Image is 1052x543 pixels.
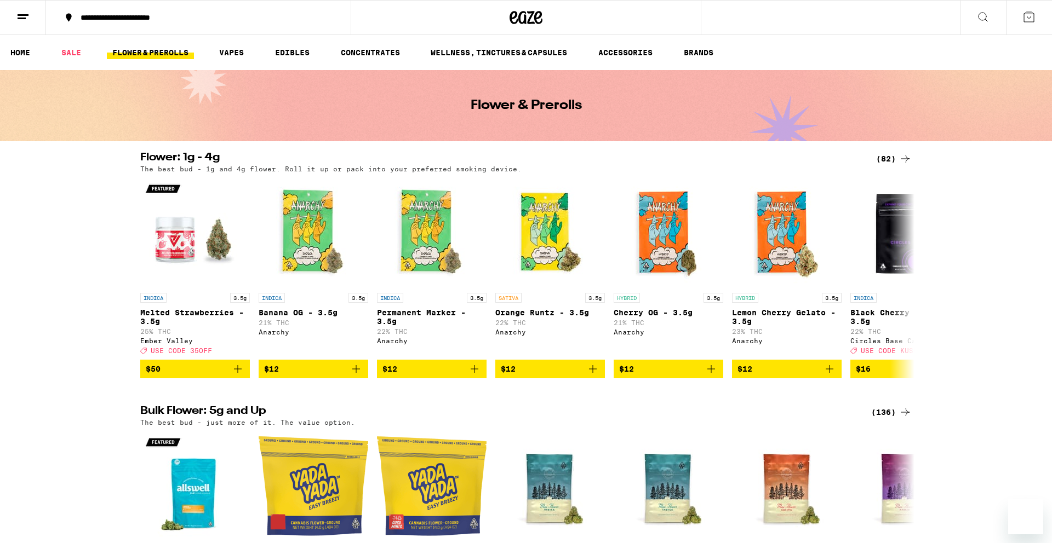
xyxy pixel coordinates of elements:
img: Humboldt Farms - Modified Grapes Mini's - 7g [614,431,723,541]
p: INDICA [850,293,877,303]
img: Humboldt Farms - GMOz Minis - 7g [495,431,605,541]
p: 22% THC [377,328,487,335]
button: Add to bag [614,360,723,378]
p: HYBRID [732,293,758,303]
img: Anarchy - Permanent Marker - 3.5g [377,178,487,287]
span: USE CODE KUSH30 [861,347,927,354]
div: Anarchy [614,328,723,336]
p: 3.5g [585,293,605,303]
a: CONCENTRATES [335,46,405,59]
a: (136) [871,406,912,419]
img: Anarchy - Orange Runtz - 3.5g [495,178,605,287]
a: BRANDS [678,46,719,59]
p: Orange Runtz - 3.5g [495,308,605,317]
p: Melted Strawberries - 3.5g [140,308,250,326]
span: USE CODE 35OFF [151,347,212,354]
img: Humboldt Farms - G-Tank Mini's - 7g [850,431,960,541]
p: 21% THC [259,319,368,326]
p: Lemon Cherry Gelato - 3.5g [732,308,842,326]
img: Yada Yada - Gush Mints Pre-Ground - 14g [377,431,487,541]
span: $12 [501,365,516,373]
p: 22% THC [495,319,605,326]
a: Open page for Lemon Cherry Gelato - 3.5g from Anarchy [732,178,842,360]
a: Open page for Permanent Marker - 3.5g from Anarchy [377,178,487,360]
div: Circles Base Camp [850,337,960,344]
button: Add to bag [495,360,605,378]
div: Anarchy [259,328,368,336]
p: INDICA [259,293,285,303]
img: Anarchy - Lemon Cherry Gelato - 3.5g [732,178,842,287]
p: SATIVA [495,293,522,303]
button: Add to bag [850,360,960,378]
a: Open page for Orange Runtz - 3.5g from Anarchy [495,178,605,360]
a: Open page for Black Cherry Gelato - 3.5g from Circles Base Camp [850,178,960,360]
img: Humboldt Farms - Papaya Bomb Mini's - 7g [732,431,842,541]
span: $12 [264,365,279,373]
a: HOME [5,46,36,59]
p: Permanent Marker - 3.5g [377,308,487,326]
button: Add to bag [732,360,842,378]
span: $12 [619,365,634,373]
h1: Flower & Prerolls [471,99,582,112]
p: 3.5g [230,293,250,303]
button: Add to bag [259,360,368,378]
p: 22% THC [850,328,960,335]
a: EDIBLES [270,46,315,59]
p: 21% THC [614,319,723,326]
img: Circles Base Camp - Black Cherry Gelato - 3.5g [850,178,960,287]
a: Open page for Banana OG - 3.5g from Anarchy [259,178,368,360]
p: Banana OG - 3.5g [259,308,368,317]
span: $12 [737,365,752,373]
p: 3.5g [348,293,368,303]
span: $12 [382,365,397,373]
img: Anarchy - Banana OG - 3.5g [259,178,368,287]
a: ACCESSORIES [593,46,658,59]
p: 25% THC [140,328,250,335]
p: 3.5g [822,293,842,303]
a: WELLNESS, TINCTURES & CAPSULES [425,46,573,59]
p: HYBRID [614,293,640,303]
a: Open page for Cherry OG - 3.5g from Anarchy [614,178,723,360]
div: Ember Valley [140,337,250,344]
p: INDICA [377,293,403,303]
img: Allswell - Jack's Revenge - 14g [140,431,250,541]
a: SALE [56,46,87,59]
p: Black Cherry Gelato - 3.5g [850,308,960,326]
span: $16 [856,365,871,373]
p: 23% THC [732,328,842,335]
a: VAPES [214,46,249,59]
p: The best bud - 1g and 4g flower. Roll it up or pack into your preferred smoking device. [140,165,522,172]
div: Anarchy [495,328,605,336]
iframe: Button to launch messaging window [1008,499,1043,534]
p: Cherry OG - 3.5g [614,308,723,317]
div: Anarchy [732,337,842,344]
a: (82) [876,152,912,165]
h2: Bulk Flower: 5g and Up [140,406,858,419]
button: Add to bag [140,360,250,378]
div: Anarchy [377,337,487,344]
img: Yada Yada - Glitter Bomb Pre-Ground - 14g [259,431,368,541]
img: Anarchy - Cherry OG - 3.5g [614,178,723,287]
p: 3.5g [704,293,723,303]
h2: Flower: 1g - 4g [140,152,858,165]
p: 3.5g [467,293,487,303]
span: $50 [146,365,161,373]
a: FLOWER & PREROLLS [107,46,194,59]
img: Ember Valley - Melted Strawberries - 3.5g [140,178,250,287]
a: Open page for Melted Strawberries - 3.5g from Ember Valley [140,178,250,360]
p: INDICA [140,293,167,303]
p: The best bud - just more of it. The value option. [140,419,355,426]
button: Add to bag [377,360,487,378]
